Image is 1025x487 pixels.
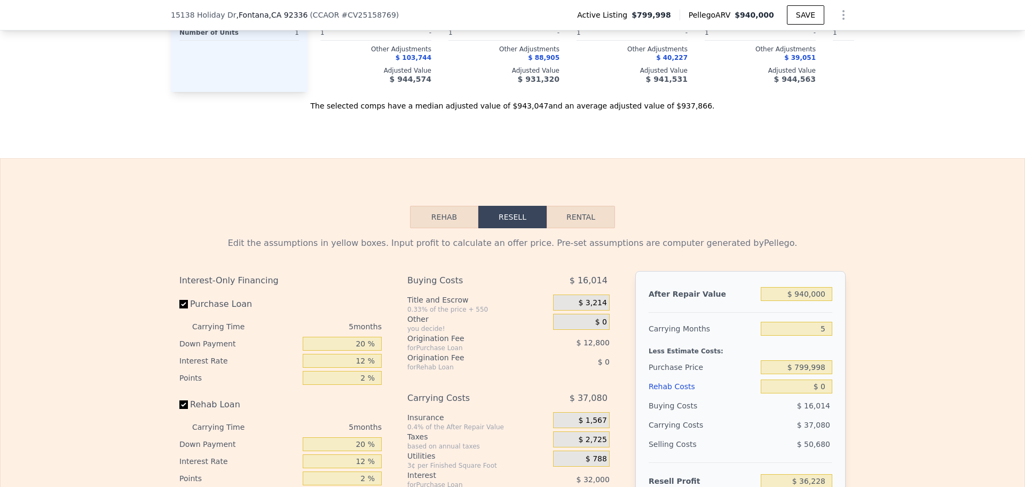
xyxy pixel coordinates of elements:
[179,335,298,352] div: Down Payment
[448,45,559,53] div: Other Adjustments
[410,206,478,228] button: Rehab
[378,25,431,40] div: -
[342,11,396,19] span: # CV25158769
[179,369,298,386] div: Points
[797,440,830,449] span: $ 50,680
[595,318,607,327] span: $ 0
[577,66,688,75] div: Adjusted Value
[179,453,298,470] div: Interest Rate
[171,10,236,20] span: 15138 Holiday Dr
[586,454,607,464] span: $ 788
[632,10,671,20] span: $799,998
[266,318,382,335] div: 5 months
[407,305,549,314] div: 0.33% of the price + 550
[179,400,188,409] input: Rehab Loan
[179,271,382,290] div: Interest-Only Financing
[577,338,610,347] span: $ 12,800
[833,4,854,26] button: Show Options
[407,333,526,344] div: Origination Fee
[320,45,431,53] div: Other Adjustments
[578,435,606,445] span: $ 2,725
[179,25,239,40] div: Number of Units
[171,92,854,111] div: The selected comps have a median adjusted value of $943,047 and an average adjusted value of $937...
[577,45,688,53] div: Other Adjustments
[243,25,299,40] div: 1
[407,442,549,451] div: based on annual taxes
[407,314,549,324] div: Other
[407,324,549,333] div: you decide!
[649,435,756,454] div: Selling Costs
[833,45,944,53] div: Other Adjustments
[646,75,688,83] span: $ 941,531
[649,284,756,304] div: After Repair Value
[390,75,431,83] span: $ 944,574
[833,66,944,75] div: Adjusted Value
[705,66,816,75] div: Adjusted Value
[179,237,846,250] div: Edit the assumptions in yellow boxes. Input profit to calculate an offer price. Pre-set assumptio...
[407,389,526,408] div: Carrying Costs
[762,25,816,40] div: -
[407,451,549,461] div: Utilities
[179,395,298,414] label: Rehab Loan
[774,75,816,83] span: $ 944,563
[396,54,431,61] span: $ 103,744
[649,319,756,338] div: Carrying Months
[689,10,735,20] span: Pellego ARV
[649,415,715,435] div: Carrying Costs
[649,377,756,396] div: Rehab Costs
[634,25,688,40] div: -
[179,436,298,453] div: Down Payment
[649,338,832,358] div: Less Estimate Costs:
[656,54,688,61] span: $ 40,227
[577,25,630,40] div: 1
[407,412,549,423] div: Insurance
[407,461,549,470] div: 3¢ per Finished Square Foot
[784,54,816,61] span: $ 39,051
[797,401,830,410] span: $ 16,014
[478,206,547,228] button: Resell
[578,416,606,426] span: $ 1,567
[236,10,308,20] span: , Fontana
[448,66,559,75] div: Adjusted Value
[266,419,382,436] div: 5 months
[528,54,559,61] span: $ 88,905
[407,363,526,372] div: for Rehab Loan
[407,271,526,290] div: Buying Costs
[598,358,610,366] span: $ 0
[547,206,615,228] button: Rental
[179,295,298,314] label: Purchase Loan
[578,298,606,308] span: $ 3,214
[179,352,298,369] div: Interest Rate
[570,271,608,290] span: $ 16,014
[448,25,502,40] div: 1
[735,11,774,19] span: $940,000
[787,5,824,25] button: SAVE
[192,419,262,436] div: Carrying Time
[577,475,610,484] span: $ 32,000
[192,318,262,335] div: Carrying Time
[705,25,758,40] div: 1
[705,45,816,53] div: Other Adjustments
[313,11,340,19] span: CCAOR
[407,344,526,352] div: for Purchase Loan
[649,358,756,377] div: Purchase Price
[179,300,188,308] input: Purchase Loan
[577,10,632,20] span: Active Listing
[833,25,886,40] div: 1
[407,295,549,305] div: Title and Escrow
[407,470,526,481] div: Interest
[320,66,431,75] div: Adjusted Value
[506,25,559,40] div: -
[407,352,526,363] div: Origination Fee
[320,25,374,40] div: 1
[269,11,308,19] span: , CA 92336
[310,10,399,20] div: ( )
[797,421,830,429] span: $ 37,080
[649,396,756,415] div: Buying Costs
[518,75,559,83] span: $ 931,320
[179,470,298,487] div: Points
[407,423,549,431] div: 0.4% of the After Repair Value
[407,431,549,442] div: Taxes
[570,389,608,408] span: $ 37,080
